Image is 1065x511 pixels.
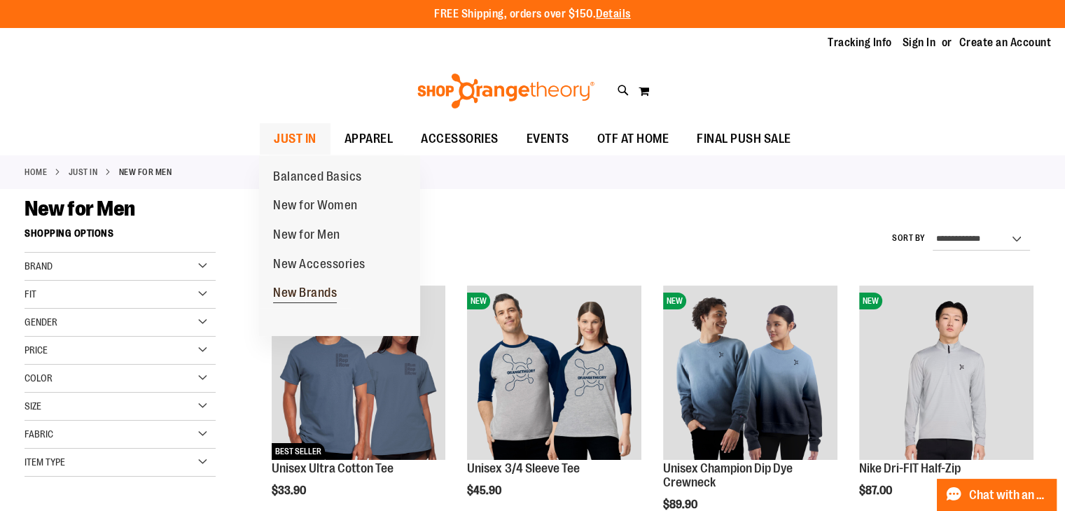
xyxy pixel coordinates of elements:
[272,461,394,475] a: Unisex Ultra Cotton Tee
[527,123,569,155] span: EVENTS
[25,344,48,356] span: Price
[597,123,669,155] span: OTF AT HOME
[828,35,892,50] a: Tracking Info
[859,286,1033,462] a: Nike Dri-FIT Half-ZipNEW
[663,498,699,511] span: $89.90
[596,8,631,20] a: Details
[859,293,882,309] span: NEW
[272,443,325,460] span: BEST SELLER
[969,489,1048,502] span: Chat with an Expert
[25,400,41,412] span: Size
[69,166,98,178] a: JUST IN
[467,461,579,475] a: Unisex 3/4 Sleeve Tee
[959,35,1052,50] a: Create an Account
[937,479,1057,511] button: Chat with an Expert
[467,484,503,497] span: $45.90
[272,286,446,460] img: Unisex Ultra Cotton Tee
[859,484,894,497] span: $87.00
[859,286,1033,460] img: Nike Dri-FIT Half-Zip
[859,461,961,475] a: Nike Dri-FIT Half-Zip
[697,123,791,155] span: FINAL PUSH SALE
[467,286,641,460] img: Unisex 3/4 Sleeve Tee
[25,316,57,328] span: Gender
[119,166,172,178] strong: New for Men
[421,123,499,155] span: ACCESSORIES
[467,293,490,309] span: NEW
[273,169,362,187] span: Balanced Basics
[25,288,36,300] span: Fit
[272,286,446,462] a: Unisex Ultra Cotton TeeNEWBEST SELLER
[903,35,936,50] a: Sign In
[344,123,394,155] span: APPAREL
[25,428,53,440] span: Fabric
[25,221,216,253] strong: Shopping Options
[663,286,837,462] a: Unisex Champion Dip Dye CrewneckNEW
[272,484,308,497] span: $33.90
[434,6,631,22] p: FREE Shipping, orders over $150.
[25,372,53,384] span: Color
[273,227,340,245] span: New for Men
[274,123,316,155] span: JUST IN
[663,286,837,460] img: Unisex Champion Dip Dye Crewneck
[273,198,358,216] span: New for Women
[273,286,337,303] span: New Brands
[273,257,366,274] span: New Accessories
[415,73,597,108] img: Shop Orangetheory
[467,286,641,462] a: Unisex 3/4 Sleeve TeeNEW
[663,461,793,489] a: Unisex Champion Dip Dye Crewneck
[892,232,926,244] label: Sort By
[25,456,65,468] span: Item Type
[25,260,53,272] span: Brand
[25,197,135,220] span: New for Men
[663,293,686,309] span: NEW
[25,166,47,178] a: Home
